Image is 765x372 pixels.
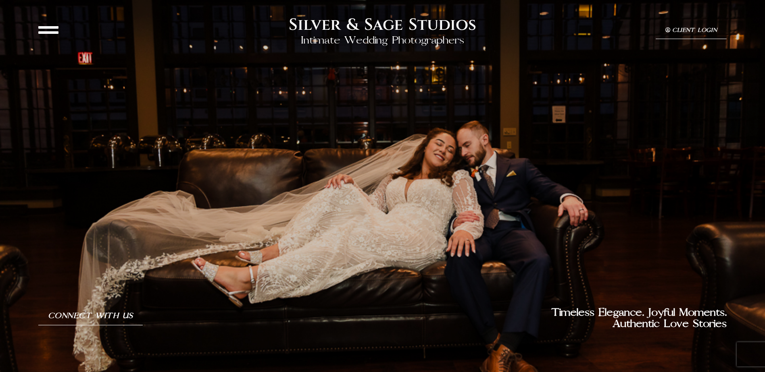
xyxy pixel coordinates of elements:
[48,312,133,320] span: Connect With Us
[38,307,143,325] a: Connect With Us
[656,23,727,39] a: Client Login
[289,15,476,35] h2: Silver & Sage Studios
[672,27,717,33] span: Client Login
[301,35,465,46] h2: Intimate Wedding Photographers
[383,307,727,330] h2: Timeless Elegance. Joyful Moments. Authentic Love Stories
